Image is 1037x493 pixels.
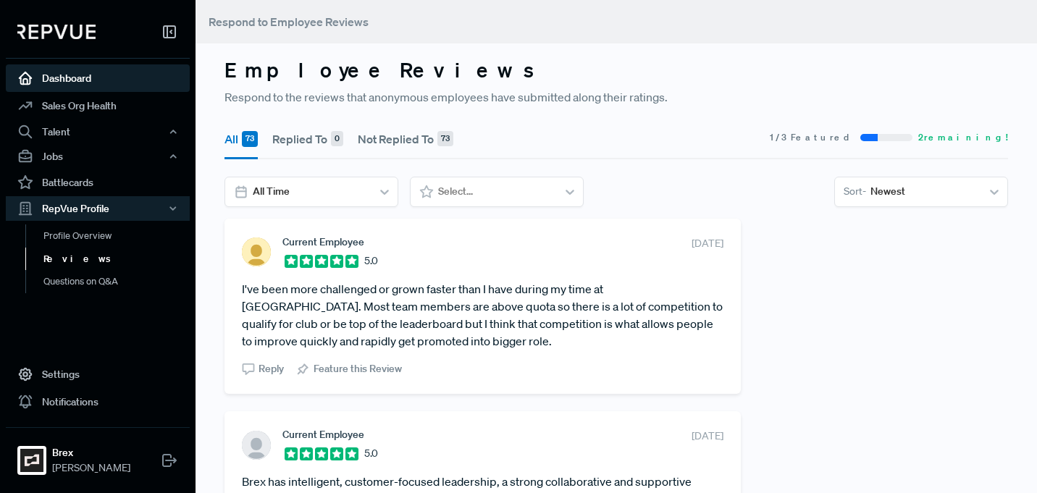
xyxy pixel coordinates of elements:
[52,445,130,460] strong: Brex
[358,119,453,159] button: Not Replied To 73
[6,119,190,144] button: Talent
[314,361,402,376] span: Feature this Review
[6,427,190,481] a: BrexBrex[PERSON_NAME]
[282,429,364,440] span: Current Employee
[6,361,190,388] a: Settings
[770,131,855,144] span: 1 / 3 Featured
[331,131,343,147] div: 0
[692,429,723,444] span: [DATE]
[364,253,378,269] span: 5.0
[25,270,209,293] a: Questions on Q&A
[6,388,190,416] a: Notifications
[242,280,723,350] article: I've been more challenged or grown faster than I have during my time at [GEOGRAPHIC_DATA]. Most t...
[918,131,1008,144] span: 2 remaining!
[272,119,343,159] button: Replied To 0
[692,236,723,251] span: [DATE]
[6,144,190,169] button: Jobs
[259,361,284,376] span: Reply
[25,224,209,248] a: Profile Overview
[20,449,43,472] img: Brex
[844,184,866,199] span: Sort -
[17,25,96,39] img: RepVue
[6,196,190,221] button: RepVue Profile
[25,248,209,271] a: Reviews
[282,236,364,248] span: Current Employee
[224,119,258,159] button: All 73
[209,14,369,29] span: Respond to Employee Reviews
[364,446,378,461] span: 5.0
[437,131,453,147] div: 73
[6,169,190,196] a: Battlecards
[224,58,1008,83] h3: Employee Reviews
[224,88,1008,106] p: Respond to the reviews that anonymous employees have submitted along their ratings.
[52,460,130,476] span: [PERSON_NAME]
[6,64,190,92] a: Dashboard
[242,131,258,147] div: 73
[6,92,190,119] a: Sales Org Health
